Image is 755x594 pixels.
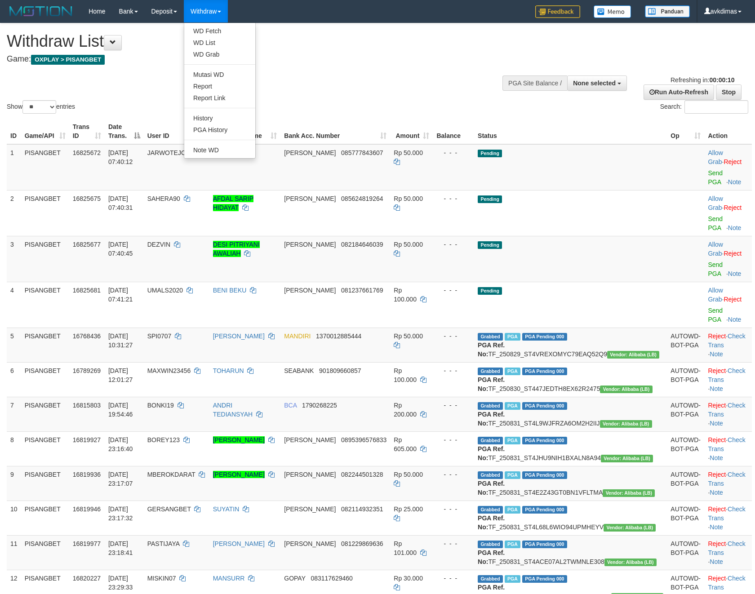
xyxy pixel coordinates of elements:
span: · [708,241,724,257]
div: - - - [436,539,471,548]
td: 7 [7,397,21,431]
b: PGA Ref. No: [478,341,505,358]
span: Marked by avknovita [505,471,520,479]
span: PGA Pending [522,368,567,375]
td: TF_250831_ST4E2Z43GT0BN1VFLTMA [474,466,667,501]
a: Reject [724,158,742,165]
span: PGA Pending [522,471,567,479]
span: Copy 085624819264 to clipboard [341,195,383,202]
a: Report Link [184,92,255,104]
td: 10 [7,501,21,535]
span: [DATE] 07:40:31 [108,195,133,211]
a: Send PGA [708,169,723,186]
td: TF_250831_ST4L9WJFRZA6OM2H2IIJ [474,397,667,431]
span: PASTIJAYA [147,540,180,547]
span: Copy 1790268225 to clipboard [302,402,337,409]
span: Rp 30.000 [394,575,423,582]
span: UMALS2020 [147,287,183,294]
a: Allow Grab [708,195,723,211]
span: Vendor URL: https://dashboard.q2checkout.com/secure [604,524,656,532]
span: 16819946 [73,505,101,513]
td: PISANGBET [21,190,69,236]
span: Copy 082244501328 to clipboard [341,471,383,478]
span: [DATE] 07:41:21 [108,287,133,303]
span: Marked by avknovita [505,575,520,583]
span: PGA Pending [522,575,567,583]
span: DEZVIN [147,241,170,248]
span: [PERSON_NAME] [284,241,336,248]
div: - - - [436,401,471,410]
div: - - - [436,470,471,479]
select: Showentries [22,100,56,114]
a: Check Trans [708,505,745,522]
td: · · [704,535,752,570]
a: Reject [708,471,726,478]
span: 16819977 [73,540,101,547]
span: Vendor URL: https://dashboard.q2checkout.com/secure [600,420,652,428]
td: · · [704,431,752,466]
span: Rp 605.000 [394,436,417,452]
span: [PERSON_NAME] [284,287,336,294]
span: JARWOTEJO [147,149,186,156]
span: Grabbed [478,368,503,375]
th: Op: activate to sort column ascending [667,119,704,144]
a: Note [728,224,742,231]
input: Search: [684,100,748,114]
span: Rp 25.000 [394,505,423,513]
span: Copy 083117629460 to clipboard [311,575,352,582]
span: PGA Pending [522,506,567,514]
span: Marked by avkyakub [505,402,520,410]
a: Note WD [184,144,255,156]
b: PGA Ref. No: [478,480,505,496]
span: Grabbed [478,437,503,444]
td: · · [704,397,752,431]
span: Copy 1370012885444 to clipboard [316,332,361,340]
th: User ID: activate to sort column ascending [144,119,209,144]
th: Bank Acc. Number: activate to sort column ascending [280,119,390,144]
span: Pending [478,150,502,157]
span: [DATE] 19:54:46 [108,402,133,418]
span: [DATE] 07:40:12 [108,149,133,165]
span: [DATE] 23:16:40 [108,436,133,452]
a: Check Trans [708,332,745,349]
h1: Withdraw List [7,32,494,50]
span: Rp 101.000 [394,540,417,556]
td: TF_250831_ST4L68L6WIO94UPMHEYV [474,501,667,535]
a: MANSURR [213,575,245,582]
a: Reject [708,540,726,547]
span: Grabbed [478,471,503,479]
th: Balance [433,119,474,144]
td: TF_250830_ST447JEDTH8EX62R2475 [474,362,667,397]
a: Note [728,270,742,277]
label: Search: [660,100,748,114]
a: Check Trans [708,540,745,556]
a: Note [728,316,742,323]
div: - - - [436,240,471,249]
td: PISANGBET [21,535,69,570]
td: AUTOWD-BOT-PGA [667,466,704,501]
th: Action [704,119,752,144]
span: Vendor URL: https://dashboard.q2checkout.com/secure [603,489,655,497]
button: None selected [567,75,627,91]
span: Rp 100.000 [394,287,417,303]
a: Check Trans [708,402,745,418]
a: Reject [708,436,726,443]
span: Marked by avkyakub [505,333,520,341]
div: - - - [436,435,471,444]
a: Reject [708,505,726,513]
span: MBEROKDARAT [147,471,195,478]
td: AUTOWD-BOT-PGA [667,431,704,466]
td: 8 [7,431,21,466]
b: PGA Ref. No: [478,411,505,427]
a: Reject [708,575,726,582]
a: DESI PITRIYANI AWALIAH [213,241,260,257]
img: panduan.png [645,5,690,18]
th: Amount: activate to sort column ascending [390,119,433,144]
a: Note [710,385,723,392]
a: WD Grab [184,49,255,60]
span: PGA Pending [522,333,567,341]
span: [DATE] 12:01:27 [108,367,133,383]
th: Status [474,119,667,144]
td: 9 [7,466,21,501]
td: · [704,236,752,282]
